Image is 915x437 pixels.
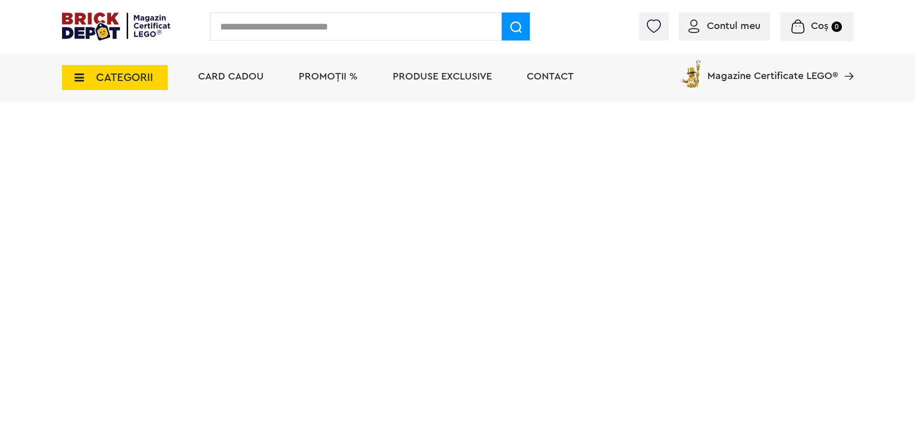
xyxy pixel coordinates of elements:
[198,71,264,81] a: Card Cadou
[96,72,153,83] span: CATEGORII
[811,21,828,31] span: Coș
[838,58,853,68] a: Magazine Certificate LEGO®
[527,71,574,81] a: Contact
[299,71,358,81] a: PROMOȚII %
[393,71,492,81] a: Produse exclusive
[831,21,842,32] small: 0
[707,58,838,81] span: Magazine Certificate LEGO®
[707,21,760,31] span: Contul meu
[688,21,760,31] a: Contul meu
